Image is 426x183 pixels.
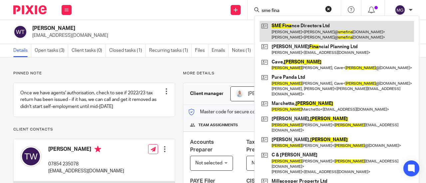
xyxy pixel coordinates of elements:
button: Clear [325,6,332,12]
p: Master code for secure communications and files [188,109,303,115]
a: Recurring tasks (1) [149,44,192,57]
a: Client tasks (0) [72,44,106,57]
a: Emails [212,44,229,57]
h2: [PERSON_NAME] [32,25,264,32]
span: Not selected [195,161,222,165]
p: [EMAIL_ADDRESS][DOMAIN_NAME] [32,32,322,39]
img: svg%3E [13,25,27,39]
a: Open tasks (3) [35,44,68,57]
a: Details [13,44,31,57]
a: Files [195,44,208,57]
span: Team assignments [198,123,238,128]
img: svg%3E [20,146,42,167]
span: Tax Return Preparer [246,139,273,152]
input: Search [261,8,321,14]
p: More details [183,71,413,76]
i: Primary [95,146,101,152]
h4: [PERSON_NAME] [48,146,124,154]
p: Client contacts [13,127,175,132]
span: Accounts Preparer [190,139,214,152]
img: svg%3E [395,5,405,15]
p: 07854 235078 [48,161,124,167]
p: Pinned note [13,71,175,76]
span: [PERSON_NAME] [248,91,285,96]
span: Not selected [252,161,279,165]
a: Notes (1) [232,44,255,57]
img: Pixie [13,5,47,14]
h3: Client manager [190,90,224,97]
p: [EMAIL_ADDRESS][DOMAIN_NAME] [48,168,124,174]
a: Closed tasks (1) [109,44,146,57]
img: MC_T&CO_Headshots-25.jpg [236,90,244,98]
